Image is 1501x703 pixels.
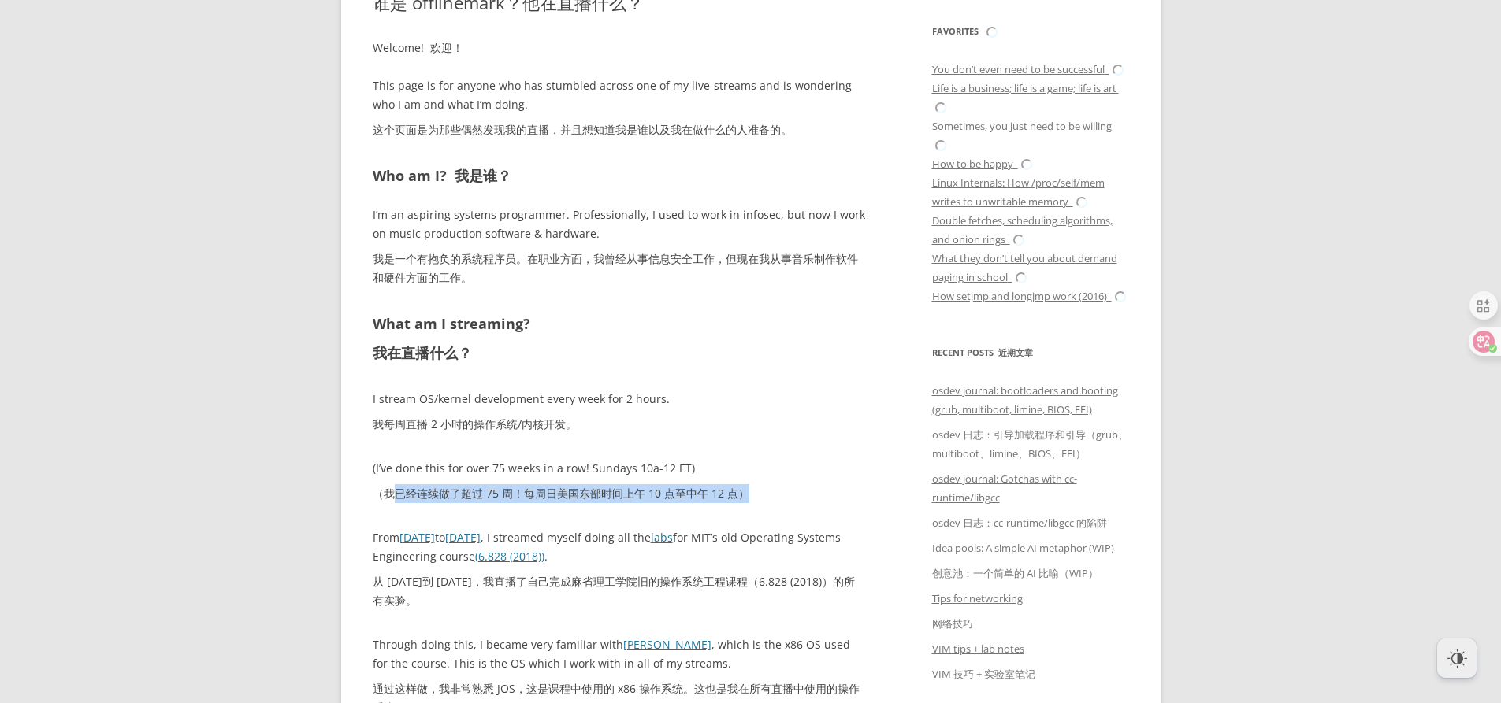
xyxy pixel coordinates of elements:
[932,472,1107,530] a: osdev journal: Gotchas with cc-runtime/libgccosdev 日志：cc-runtime/libgcc 的陷阱
[373,459,865,509] p: (I’ve done this for over 75 weeks in a row! Sundays 10a-12 ET)
[373,205,865,294] p: I’m an aspiring systems programmer. Professionally, I used to work in infosec, but now I work on ...
[932,213,1113,246] a: Double fetches, scheduling algorithms, and onion rings
[373,486,749,501] font: （我已经连续做了超过 75 周！每周日美国东部时间上午 10 点至中午 12 点）
[932,642,1035,681] a: VIM tips + lab notesVIM 技巧 + 实验室笔记
[932,343,1129,362] h3: Recent Posts
[932,289,1129,303] a: How setjmp and longjmp work (2016)
[932,516,1107,530] font: osdev 日志：cc-runtime/libgcc 的陷阱
[932,22,1129,41] h3: Favorites
[623,637,711,652] a: [PERSON_NAME]
[998,346,1033,358] font: 近期文章
[932,616,973,631] font: 网络技巧
[373,251,858,285] font: 我是一个有抱负的系统程序员。在职业方面，我曾经从事信息安全工作，但现在我从事音乐制作软件和硬件方面的工作。
[430,40,463,55] font: 欢迎！
[932,81,1119,114] a: Life is a business; life is a game; life is art
[373,165,865,187] h2: Who am I?
[932,157,1035,171] a: How to be happy
[373,39,865,57] p: Welcome!
[932,667,1035,681] font: VIM 技巧 + 实验室笔记
[932,566,1098,580] font: 创意池：一个简单的 AI 比喻（WIP）
[932,176,1105,209] a: Linux Internals: How /proc/self/mem writes to unwritable memory
[373,390,865,440] p: I stream OS/kernel development every week for 2 hours.
[932,591,1023,631] a: Tips for networking网络技巧
[373,343,472,362] font: 我在直播什么？
[445,530,481,545] a: [DATE]
[373,122,792,137] font: 这个页面是为那些偶然发现我的直播，并且想知道我是谁以及我在做什么的人准备的。
[932,119,1114,152] a: Sometimes, you just need to be willing
[932,383,1129,461] a: osdev journal: bootloaders and booting (grub, multiboot, limine, BIOS, EFI)osdev 日志：引导加载程序和引导（gru...
[455,166,511,185] font: 我是谁？
[932,541,1114,580] a: Idea pools: A simple AI metaphor (WIP)创意池：一个简单的 AI 比喻（WIP）
[373,313,865,371] h2: What am I streaming?
[373,416,577,431] font: 我每周直播 2 小时的操作系统/内核开发。
[373,76,865,146] p: This page is for anyone who has stumbled across one of my live-streams and is wondering who I am ...
[932,251,1117,284] a: What they don’t tell you about demand paging in school
[932,62,1127,76] a: You don’t even need to be successful
[373,574,855,608] font: 从 [DATE]到 [DATE]，我直播了自己完成麻省理工学院旧的操作系统工程课程（6.828 (2018)）的所有实验。
[651,530,673,545] a: labs
[373,528,865,616] p: From to , I streamed myself doing all the for MIT’s old Operating Systems Engineering course .
[932,427,1128,461] font: osdev 日志：引导加载程序和引导（grub、multiboot、limine、BIOS、EFI）
[399,530,435,545] a: [DATE]
[475,549,544,564] a: (6.828 (2018))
